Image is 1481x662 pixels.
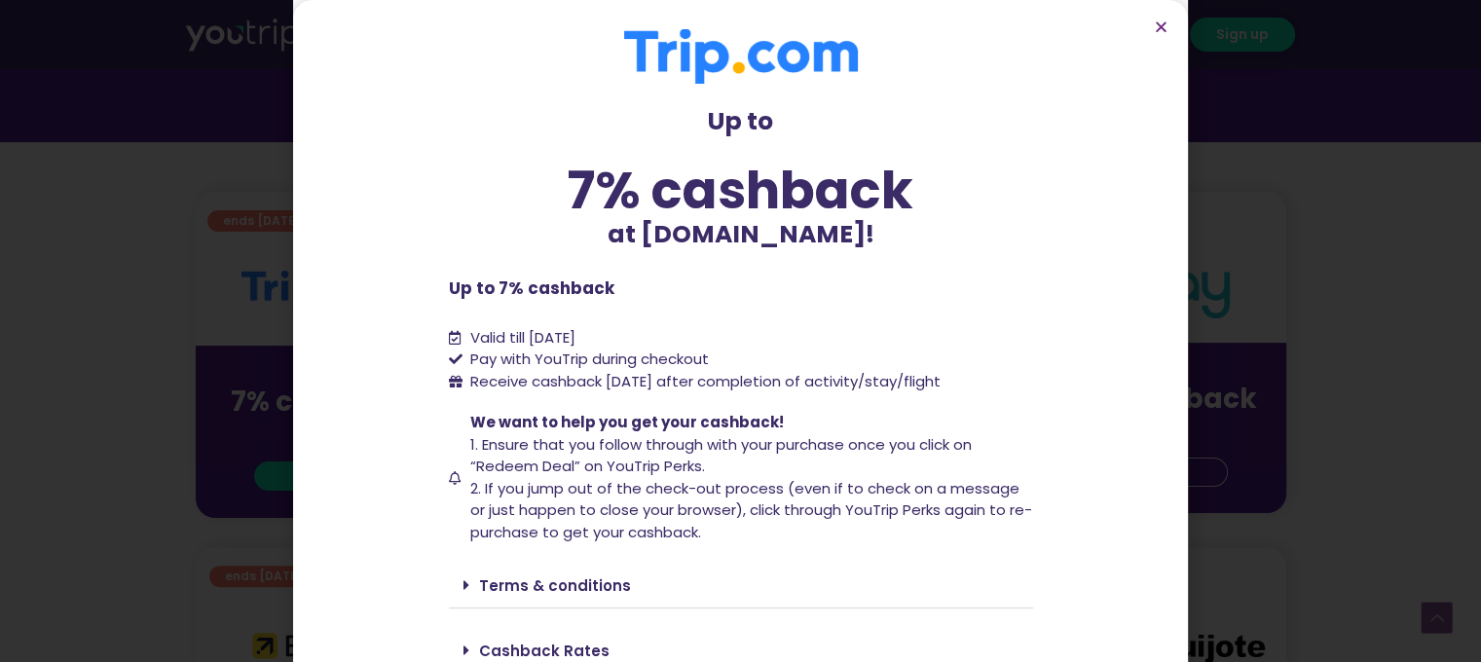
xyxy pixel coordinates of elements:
span: Valid till [DATE] [470,327,575,348]
span: 1. Ensure that you follow through with your purchase once you click on “Redeem Deal” on YouTrip P... [470,434,972,477]
div: 7% cashback [449,165,1033,216]
p: at [DOMAIN_NAME]! [449,216,1033,253]
div: Terms & conditions [449,563,1033,608]
span: Pay with YouTrip during checkout [465,349,709,371]
span: We want to help you get your cashback! [470,412,784,432]
a: Close [1154,19,1168,34]
p: Up to [449,103,1033,140]
a: Cashback Rates [479,641,610,661]
b: Up to 7% cashback [449,276,614,300]
span: 2. If you jump out of the check-out process (even if to check on a message or just happen to clos... [470,478,1032,542]
span: Receive cashback [DATE] after completion of activity/stay/flight [470,371,941,391]
a: Terms & conditions [479,575,631,596]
